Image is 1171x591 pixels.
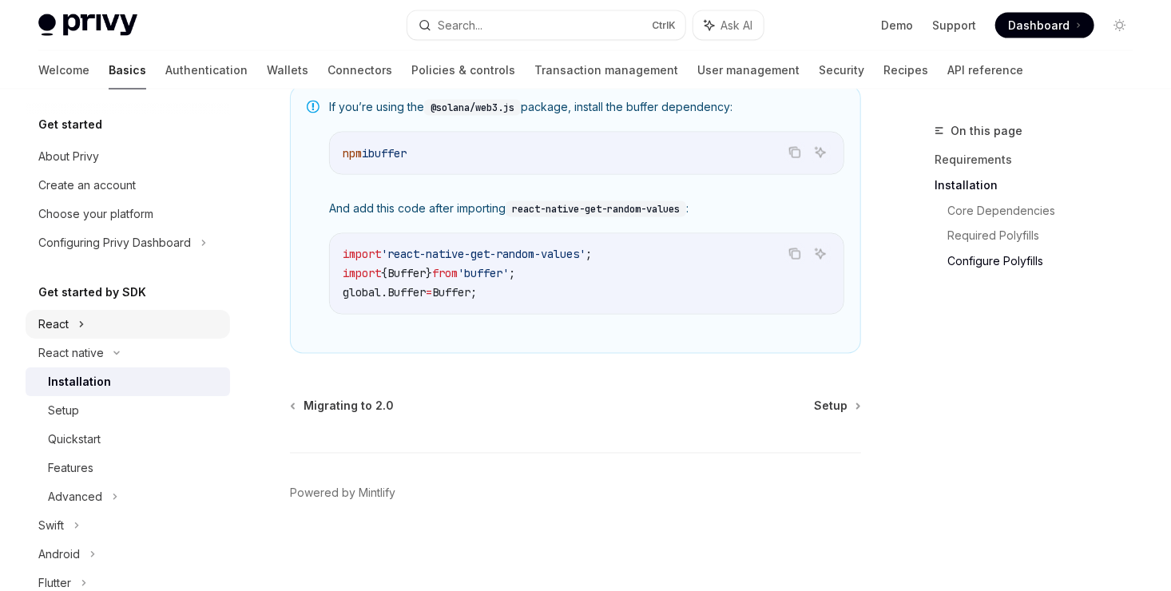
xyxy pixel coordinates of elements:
[292,399,394,414] a: Migrating to 2.0
[458,267,509,281] span: 'buffer'
[784,244,805,264] button: Copy the contents from the code block
[814,399,847,414] span: Setup
[381,267,387,281] span: {
[426,286,432,300] span: =
[38,147,99,166] div: About Privy
[951,121,1022,141] span: On this page
[165,51,248,89] a: Authentication
[1008,18,1070,34] span: Dashboard
[432,267,458,281] span: from
[26,171,230,200] a: Create an account
[38,343,104,363] div: React native
[883,51,928,89] a: Recipes
[329,99,844,116] span: If you’re using the package, install the buffer dependency:
[26,425,230,454] a: Quickstart
[304,399,394,414] span: Migrating to 2.0
[38,545,80,564] div: Android
[109,51,146,89] a: Basics
[38,51,89,89] a: Welcome
[506,201,686,217] code: react-native-get-random-values
[343,286,381,300] span: global
[426,267,432,281] span: }
[38,516,64,535] div: Swift
[407,11,685,40] button: Search...CtrlK
[693,11,764,40] button: Ask AI
[48,430,101,449] div: Quickstart
[947,51,1023,89] a: API reference
[534,51,678,89] a: Transaction management
[26,396,230,425] a: Setup
[26,367,230,396] a: Installation
[810,142,831,163] button: Ask AI
[48,372,111,391] div: Installation
[26,200,230,228] a: Choose your platform
[38,14,137,37] img: light logo
[947,224,1145,249] a: Required Polyfills
[810,244,831,264] button: Ask AI
[947,249,1145,275] a: Configure Polyfills
[290,486,395,502] a: Powered by Mintlify
[784,142,805,163] button: Copy the contents from the code block
[343,146,362,161] span: npm
[387,286,426,300] span: Buffer
[814,399,859,414] a: Setup
[720,18,752,34] span: Ask AI
[509,267,515,281] span: ;
[38,283,146,302] h5: Get started by SDK
[432,286,470,300] span: Buffer
[935,147,1145,173] a: Requirements
[307,101,320,113] svg: Note
[327,51,392,89] a: Connectors
[38,204,153,224] div: Choose your platform
[26,454,230,482] a: Features
[38,176,136,195] div: Create an account
[362,146,368,161] span: i
[38,315,69,334] div: React
[343,248,381,262] span: import
[48,458,93,478] div: Features
[470,286,477,300] span: ;
[881,18,913,34] a: Demo
[424,100,521,116] code: @solana/web3.js
[585,248,592,262] span: ;
[411,51,515,89] a: Policies & controls
[26,142,230,171] a: About Privy
[329,200,844,217] span: And add this code after importing :
[381,286,387,300] span: .
[438,16,482,35] div: Search...
[1107,13,1133,38] button: Toggle dark mode
[48,487,102,506] div: Advanced
[652,19,676,32] span: Ctrl K
[697,51,800,89] a: User management
[819,51,864,89] a: Security
[38,115,102,134] h5: Get started
[995,13,1094,38] a: Dashboard
[267,51,308,89] a: Wallets
[368,146,407,161] span: buffer
[387,267,426,281] span: Buffer
[932,18,976,34] a: Support
[343,267,381,281] span: import
[381,248,585,262] span: 'react-native-get-random-values'
[935,173,1145,198] a: Installation
[38,233,191,252] div: Configuring Privy Dashboard
[947,198,1145,224] a: Core Dependencies
[48,401,79,420] div: Setup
